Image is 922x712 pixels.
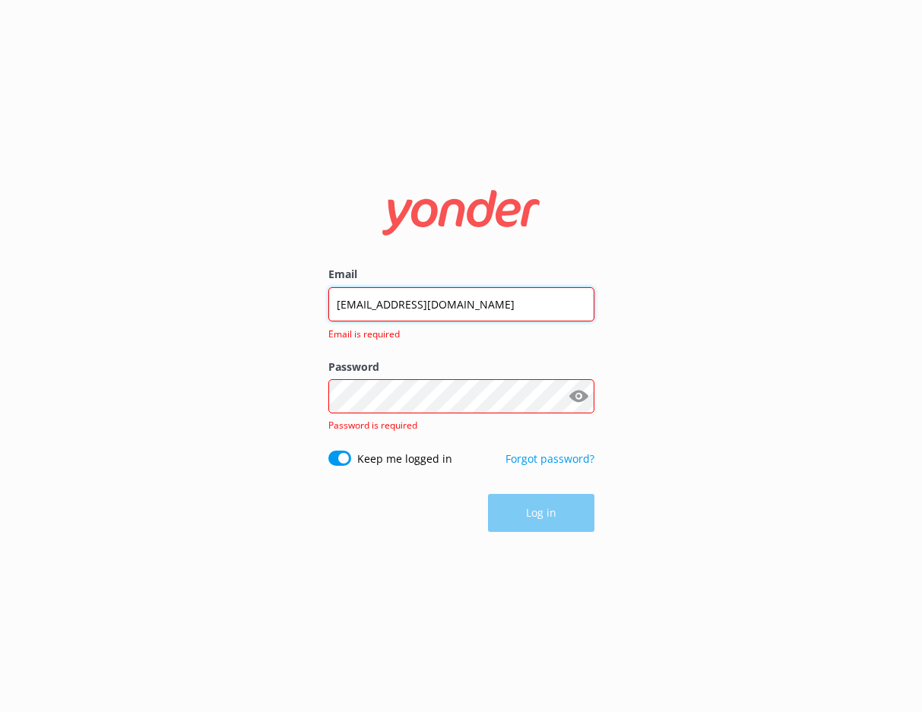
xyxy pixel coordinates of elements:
[328,287,594,321] input: user@emailaddress.com
[357,451,452,467] label: Keep me logged in
[328,419,417,432] span: Password is required
[328,359,594,375] label: Password
[505,451,594,466] a: Forgot password?
[564,381,594,412] button: Show password
[328,327,585,341] span: Email is required
[328,266,594,283] label: Email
